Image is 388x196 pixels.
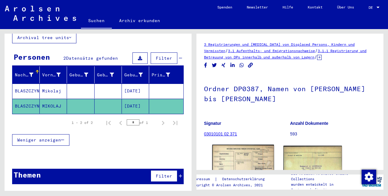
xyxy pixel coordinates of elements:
[97,70,122,80] div: Geburt‏
[217,176,272,182] a: Datenschutzerklärung
[40,99,67,114] mat-cell: MIKOLAJ
[229,61,236,69] button: Share on LinkedIn
[360,174,383,189] img: yv_logo.png
[369,5,375,10] span: DE
[12,32,76,43] button: Archival tree units
[14,169,41,180] div: Themen
[12,84,40,98] mat-cell: BLASZCZYNSKI
[122,84,149,98] mat-cell: [DATE]
[362,170,376,184] img: Zustimmung ändern
[12,99,40,114] mat-cell: BLASZCZYNSKI
[315,48,318,53] span: /
[124,70,150,80] div: Geburtsdatum
[152,72,170,78] div: Prisoner #
[291,182,360,193] p: wurden entwickelt in Partnerschaft mit
[66,55,118,61] span: Datensätze gefunden
[211,61,218,69] button: Share on Twitter
[228,48,315,53] a: 3.1 Aufenthalts- und Emigrationsnachweise
[151,52,177,64] button: Filter
[112,13,167,28] a: Archiv erkunden
[152,70,178,80] div: Prisoner #
[212,145,274,184] img: 001.jpg
[42,70,68,80] div: Vorname
[81,13,112,29] a: Suchen
[204,42,355,53] a: 3 Registrierungen und [MEDICAL_DATA] von Displaced Persons, Kindern und Vermissten
[14,51,50,62] div: Personen
[122,66,149,83] mat-header-cell: Geburtsdatum
[72,120,93,125] div: 1 – 2 of 2
[12,66,40,83] mat-header-cell: Nachname
[247,61,254,69] button: Copy link
[5,6,76,21] img: Arolsen_neg.svg
[169,117,181,129] button: Last page
[220,61,227,69] button: Share on Xing
[239,61,245,69] button: Share on WhatsApp
[15,72,33,78] div: Nachname
[290,131,376,137] p: 593
[115,117,127,129] button: Previous page
[191,176,215,182] a: Impressum
[127,120,157,125] div: of 1
[95,66,122,83] mat-header-cell: Geburt‏
[157,117,169,129] button: Next page
[69,70,95,80] div: Geburtsname
[40,84,67,98] mat-cell: Mikolaj
[202,61,209,69] button: Share on Facebook
[124,72,143,78] div: Geburtsdatum
[156,55,172,61] span: Filter
[97,72,114,78] div: Geburt‏
[151,170,177,182] button: Filter
[156,173,172,179] span: Filter
[15,70,41,80] div: Nachname
[291,171,360,182] p: Die Arolsen Archives Online-Collections
[17,137,61,143] span: Weniger anzeigen
[204,75,376,111] h1: Ordner DP0387, Namen von [PERSON_NAME] bis [PERSON_NAME]
[122,99,149,114] mat-cell: [DATE]
[314,54,317,60] span: /
[283,146,342,183] img: 002.jpg
[225,48,228,53] span: /
[290,121,328,126] b: Anzahl Dokumente
[204,121,221,126] b: Signatur
[40,66,67,83] mat-header-cell: Vorname
[63,55,66,61] span: 2
[102,117,115,129] button: First page
[191,176,272,182] div: |
[149,66,183,83] mat-header-cell: Prisoner #
[67,66,94,83] mat-header-cell: Geburtsname
[69,72,88,78] div: Geburtsname
[204,131,237,136] a: 03010101 02 371
[191,182,272,188] p: Copyright © Arolsen Archives, 2021
[12,134,69,146] button: Weniger anzeigen
[42,72,61,78] div: Vorname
